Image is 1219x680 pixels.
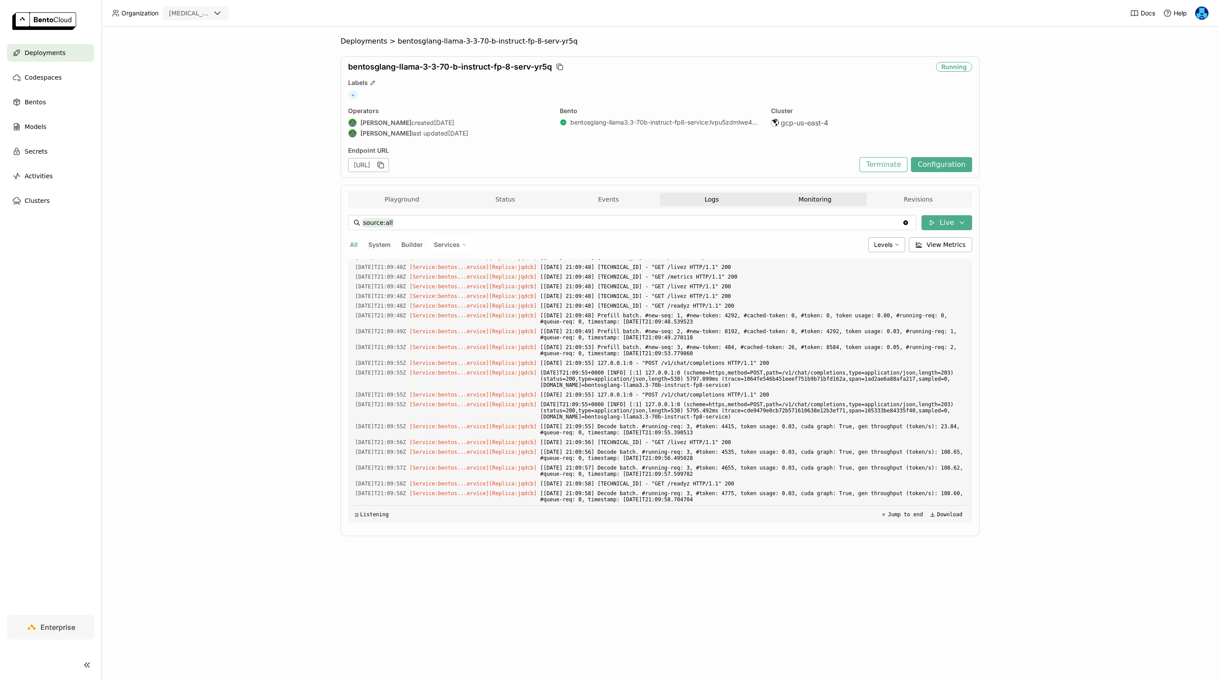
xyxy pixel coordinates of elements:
[355,327,406,336] span: 2025-08-18T21:09:49.270Z
[410,439,489,445] span: [Service:bentos...ervice]
[410,465,489,471] span: [Service:bentos...ervice]
[1163,9,1187,18] div: Help
[355,489,406,498] span: 2025-08-18T21:09:58.705Z
[355,262,406,272] span: 2025-08-18T21:09:48.501Z
[7,69,94,86] a: Codespaces
[489,481,536,487] span: [Replica:jqdcb]
[7,192,94,210] a: Clusters
[859,157,907,172] button: Terminate
[410,423,489,430] span: [Service:bentos...ervice]
[7,167,94,185] a: Activities
[540,447,965,463] span: [[DATE] 21:09:56] Decode batch. #running-req: 3, #token: 4535, token usage: 0.03, cuda graph: Tru...
[7,118,94,136] a: Models
[927,509,965,520] button: Download
[540,489,965,504] span: [[DATE] 21:09:58] Decode batch. #running-req: 3, #token: 4775, token usage: 0.03, cuda graph: Tru...
[540,504,965,514] span: [[DATE] 21:12:06] Child process unexpectedly failed with exitcode=15. pid=162
[540,301,965,311] span: [[DATE] 21:09:48] [TECHNICAL_ID] - "GET /readyz HTTP/1.1" 200
[489,344,536,350] span: [Replica:jqdcb]
[355,342,406,352] span: 2025-08-18T21:09:53.780Z
[448,129,468,137] span: [DATE]
[771,107,972,115] div: Cluster
[348,239,360,250] button: All
[660,193,764,206] button: Logs
[936,62,972,72] div: Running
[570,118,761,126] a: bentosglang-llama3.3-70b-instruct-fp8-service:lvpu5zdmlwe4zcnc
[410,328,489,334] span: [Service:bentos...ervice]
[410,264,489,270] span: [Service:bentos...ervice]
[410,449,489,455] span: [Service:bentos...ervice]
[348,107,549,115] div: Operators
[454,193,557,206] button: Status
[7,615,94,640] a: Enterprise
[348,129,549,138] div: last updated
[348,147,855,154] div: Endpoint URL
[489,370,536,376] span: [Replica:jqdcb]
[911,157,972,172] button: Configuration
[410,360,489,366] span: [Service:bentos...ervice]
[40,623,75,632] span: Enterprise
[434,241,460,249] span: Services
[902,219,909,226] svg: Clear value
[410,293,489,299] span: [Service:bentos...ervice]
[25,72,62,83] span: Codespaces
[489,401,536,408] span: [Replica:jqdcb]
[489,312,536,319] span: [Replica:jqdcb]
[489,283,536,290] span: [Replica:jqdcb]
[400,239,425,250] button: Builder
[540,422,965,437] span: [[DATE] 21:09:55] Decode batch. #running-req: 3, #token: 4415, token usage: 0.03, cuda graph: Tru...
[349,119,356,127] img: Shenyang Zhao
[540,390,965,400] span: [[DATE] 21:09:55] 127.0.0.1:0 - "POST /v1/chat/completions HTTP/1.1" 200
[362,216,902,230] input: Search
[355,358,406,368] span: 2025-08-18T21:09:55.173Z
[355,463,406,473] span: 2025-08-18T21:09:57.600Z
[489,423,536,430] span: [Replica:jqdcb]
[489,328,536,334] span: [Replica:jqdcb]
[12,12,76,30] img: logo
[355,291,406,301] span: 2025-08-18T21:09:48.533Z
[878,509,925,520] button: Jump to end
[428,237,473,252] div: Services
[489,449,536,455] span: [Replica:jqdcb]
[350,193,454,206] button: Playground
[781,118,828,127] span: gcp-us-east-4
[540,272,965,282] span: [[DATE] 21:09:48] [TECHNICAL_ID] - "GET /metrics HTTP/1.1" 200
[410,344,489,350] span: [Service:bentos...ervice]
[489,303,536,309] span: [Replica:jqdcb]
[355,390,406,400] span: 2025-08-18T21:09:55.173Z
[355,272,406,282] span: 2025-08-18T21:09:48.502Z
[540,368,965,390] span: [DATE]T21:09:55+0000 [INFO] [:1] 127.0.0.1:0 (scheme=https,method=POST,path=/v1/chat/completions,...
[341,37,387,46] span: Deployments
[410,490,489,496] span: [Service:bentos...ervice]
[7,93,94,111] a: Bentos
[7,44,94,62] a: Deployments
[410,303,489,309] span: [Service:bentos...ervice]
[489,392,536,398] span: [Replica:jqdcb]
[348,158,389,172] div: [URL]
[540,291,965,301] span: [[DATE] 21:09:48] [TECHNICAL_ID] - "GET /livez HTTP/1.1" 200
[341,37,980,46] nav: Breadcrumbs navigation
[540,311,965,327] span: [[DATE] 21:09:48] Prefill batch. #new-seq: 1, #new-token: 4292, #cached-token: 0, #token: 0, toke...
[540,262,965,272] span: [[DATE] 21:09:48] [TECHNICAL_ID] - "GET /livez HTTP/1.1" 200
[540,463,965,479] span: [[DATE] 21:09:57] Decode batch. #running-req: 3, #token: 4655, token usage: 0.03, cuda graph: Tru...
[489,490,536,496] span: [Replica:jqdcb]
[387,37,398,46] span: >
[169,9,210,18] div: [MEDICAL_DATA]
[868,237,905,252] div: Levels
[1130,9,1155,18] a: Docs
[410,312,489,319] span: [Service:bentos...ervice]
[355,479,406,489] span: 2025-08-18T21:09:58.536Z
[121,9,158,17] span: Organization
[1195,7,1208,20] img: Yi Guo
[557,193,660,206] button: Events
[489,439,536,445] span: [Replica:jqdcb]
[867,193,970,206] button: Revisions
[434,119,454,127] span: [DATE]
[355,400,406,409] span: 2025-08-18T21:09:55.173Z
[360,129,411,137] strong: [PERSON_NAME]
[367,239,393,250] button: System
[489,293,536,299] span: [Replica:jqdcb]
[355,511,389,518] div: Listening
[927,240,966,249] span: View Metrics
[540,437,965,447] span: [[DATE] 21:09:56] [TECHNICAL_ID] - "GET /livez HTTP/1.1" 200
